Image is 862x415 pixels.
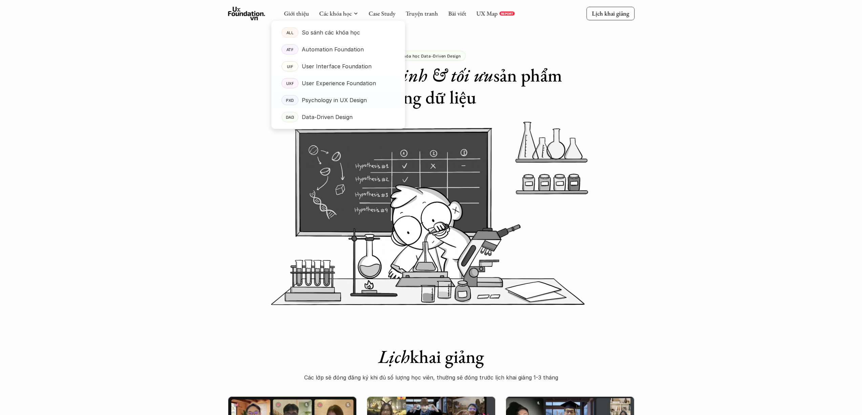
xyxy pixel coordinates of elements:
[476,9,498,17] a: UX Map
[296,372,567,383] p: Các lớp sẽ đóng đăng ký khi đủ số lượng học viên, thường sẽ đóng trước lịch khai giảng 1-3 tháng
[271,58,405,75] a: UIFUser Interface Foundation
[296,64,567,108] h1: Đưa ra sản phẩm bằng dữ liệu
[369,9,395,17] a: Case Study
[302,95,367,105] p: Psychology in UX Design
[586,7,634,20] a: Lịch khai giảng
[592,9,629,17] p: Lịch khai giảng
[286,47,293,52] p: ATF
[286,30,293,35] p: ALL
[302,78,376,88] p: User Experience Foundation
[286,115,294,119] p: DAD
[405,9,438,17] a: Truyện tranh
[378,345,410,368] em: Lịch
[271,92,405,109] a: PXDPsychology in UX Design
[271,109,405,125] a: DADData-Driven Design
[296,346,567,368] h1: khai giảng
[302,112,353,122] p: Data-Driven Design
[302,44,364,54] p: Automation Foundation
[284,9,309,17] a: Giới thiệu
[501,11,513,16] p: REPORT
[401,53,461,58] p: Khóa học Data-Driven Design
[271,75,405,92] a: UXFUser Experience Foundation
[319,9,352,17] a: Các khóa học
[499,11,514,16] a: REPORT
[302,61,372,71] p: User Interface Foundation
[286,81,294,86] p: UXF
[286,98,294,102] p: PXD
[287,64,293,69] p: UIF
[271,41,405,58] a: ATFAutomation Foundation
[271,24,405,41] a: ALLSo sánh các khóa học
[302,27,360,38] p: So sánh các khóa học
[448,9,466,17] a: Bài viết
[350,63,493,87] em: quyết định & tối ưu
